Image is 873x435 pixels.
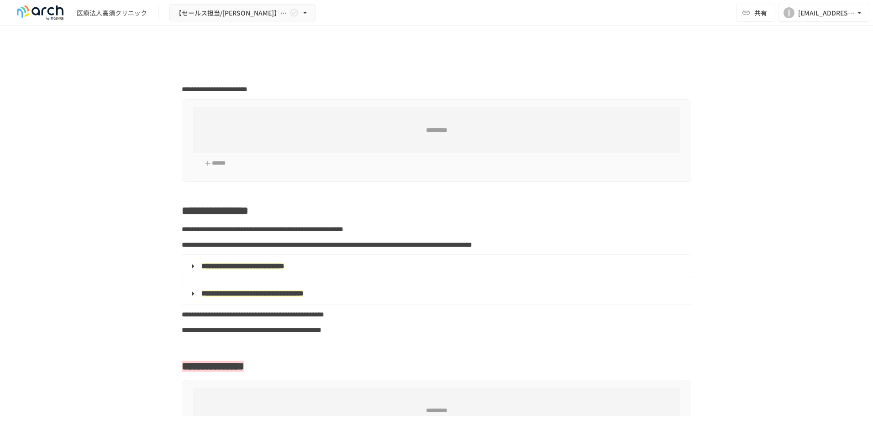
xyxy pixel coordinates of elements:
[784,7,794,18] div: I
[754,8,767,18] span: 共有
[169,4,316,22] button: 【セールス担当/[PERSON_NAME]】医療法人[PERSON_NAME]クリニック様_初期設定サポート
[798,7,855,19] div: [EMAIL_ADDRESS][PERSON_NAME][DOMAIN_NAME]
[77,8,147,18] div: 医療法人高須クリニック
[175,7,288,19] span: 【セールス担当/[PERSON_NAME]】医療法人[PERSON_NAME]クリニック様_初期設定サポート
[11,5,69,20] img: logo-default@2x-9cf2c760.svg
[736,4,774,22] button: 共有
[778,4,869,22] button: I[EMAIL_ADDRESS][PERSON_NAME][DOMAIN_NAME]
